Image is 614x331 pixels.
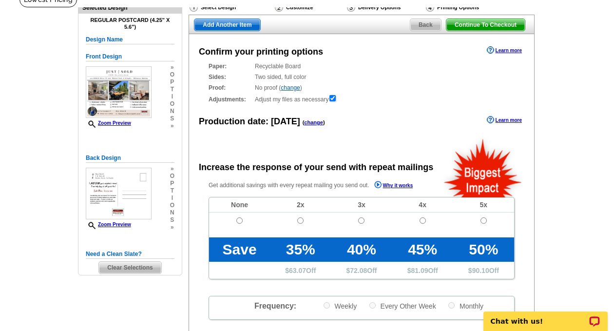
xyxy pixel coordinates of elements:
span: 63.07 [289,267,306,274]
p: Get additional savings with every repeat mailing you send out. [209,180,434,191]
input: Every Other Week [369,302,376,309]
td: None [209,197,270,213]
td: Save [209,237,270,262]
span: Frequency: [254,302,296,310]
a: Learn more [487,116,522,124]
span: » [170,165,174,173]
h5: Need a Clean Slate? [86,250,174,259]
span: ( ) [303,119,325,125]
span: o [170,202,174,209]
span: s [170,216,174,224]
span: o [170,71,174,78]
td: 45% [392,237,453,262]
span: t [170,187,174,195]
div: Production date: [199,115,325,128]
h5: Front Design [86,52,174,61]
span: p [170,180,174,187]
img: small-thumb.jpg [86,168,152,219]
a: Add Another Item [194,19,260,31]
a: change [281,84,300,91]
div: Increase the response of your send with repeat mailings [199,161,433,174]
strong: Proof: [209,83,252,92]
td: 40% [331,237,392,262]
div: Recyclable Board [209,62,515,71]
img: Delivery Options [347,3,355,12]
input: Monthly [448,302,455,309]
td: 50% [453,237,514,262]
span: p [170,78,174,86]
span: t [170,86,174,93]
span: [DATE] [271,117,300,126]
h4: Regular Postcard (4.25" x 5.6") [86,17,174,30]
span: Back [410,19,441,31]
img: Printing Options & Summary [426,3,434,12]
td: $ Off [331,262,392,279]
iframe: LiveChat chat widget [477,300,614,331]
td: $ Off [392,262,453,279]
span: o [170,100,174,108]
div: Select Design [189,2,274,15]
div: Printing Options [425,2,510,15]
span: » [170,64,174,71]
a: Why it works [374,181,413,191]
input: Weekly [324,302,330,309]
img: biggestImpact.png [443,137,523,197]
strong: Paper: [209,62,252,71]
div: Delivery Options [346,2,425,15]
img: small-thumb.jpg [86,66,152,118]
a: change [304,119,323,125]
td: 3x [331,197,392,213]
div: Two sided, full color [209,73,515,81]
span: » [170,122,174,130]
span: n [170,108,174,115]
a: Learn more [487,46,522,54]
span: 90.10 [472,267,489,274]
span: i [170,93,174,100]
img: Customize [275,3,283,12]
label: Weekly [323,301,357,311]
td: $ Off [453,262,514,279]
strong: Adjustments: [209,95,252,104]
strong: Sides: [209,73,252,81]
td: $ Off [270,262,331,279]
td: 35% [270,237,331,262]
img: Select Design [190,3,198,12]
a: Back [410,19,441,31]
td: 5x [453,197,514,213]
span: 81.09 [411,267,428,274]
span: n [170,209,174,216]
span: 72.08 [350,267,367,274]
div: Adjust my files as necessary [209,94,515,104]
td: 4x [392,197,453,213]
h5: Design Name [86,35,174,44]
label: Monthly [447,301,483,311]
span: o [170,173,174,180]
span: » [170,224,174,231]
span: Clear Selections [99,262,161,273]
div: Confirm your printing options [199,45,323,58]
label: Every Other Week [368,301,436,311]
a: Zoom Preview [86,120,131,126]
h5: Back Design [86,154,174,163]
div: No proof ( ) [209,83,515,92]
span: Add Another Item [194,19,260,31]
div: Customize [274,2,346,12]
a: Zoom Preview [86,222,131,227]
div: Selected Design [78,3,182,12]
span: Continue To Checkout [446,19,525,31]
span: s [170,115,174,122]
span: i [170,195,174,202]
td: 2x [270,197,331,213]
